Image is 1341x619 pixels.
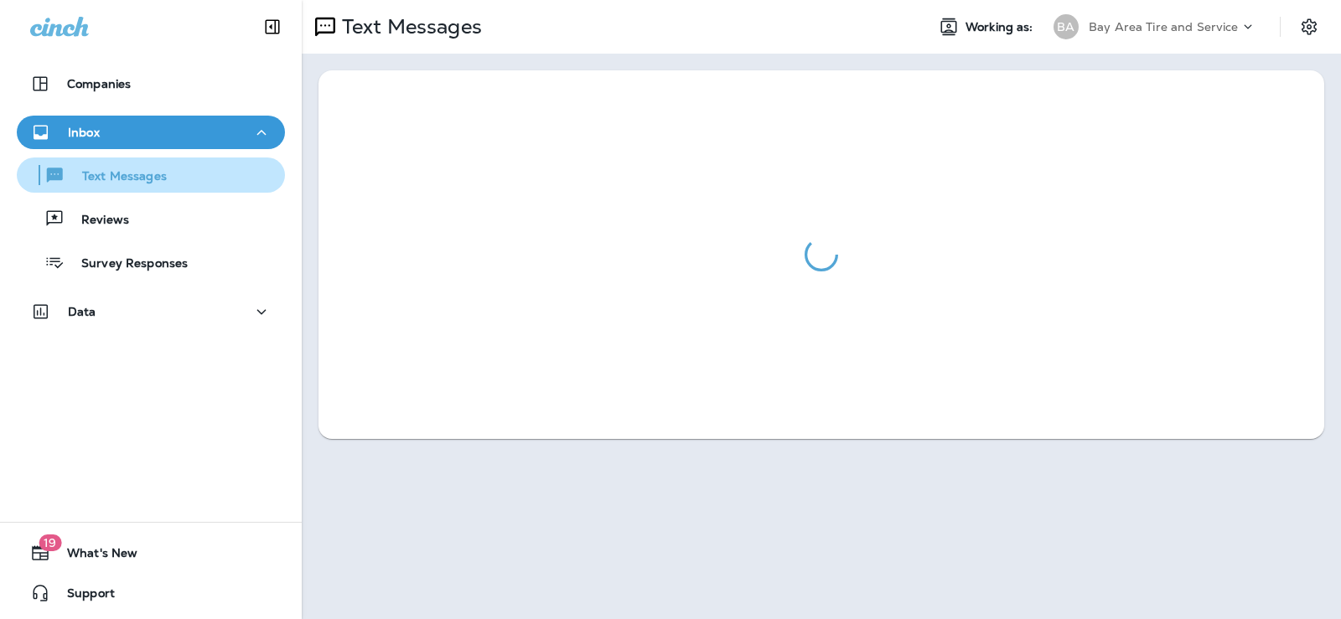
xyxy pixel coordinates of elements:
span: 19 [39,534,61,551]
button: Survey Responses [17,245,285,280]
button: Reviews [17,201,285,236]
p: Text Messages [335,14,482,39]
button: Settings [1294,12,1324,42]
p: Text Messages [65,169,167,185]
span: Working as: [966,20,1037,34]
span: What's New [50,546,137,566]
span: Support [50,586,115,606]
p: Data [68,305,96,318]
button: Inbox [17,116,285,149]
p: Companies [67,77,131,90]
button: 19What's New [17,536,285,570]
button: Companies [17,67,285,101]
p: Survey Responses [65,256,188,272]
p: Reviews [65,213,129,229]
button: Data [17,295,285,328]
button: Text Messages [17,157,285,193]
div: BA [1054,14,1079,39]
p: Inbox [68,126,100,139]
button: Collapse Sidebar [249,10,296,44]
p: Bay Area Tire and Service [1089,20,1239,34]
button: Support [17,576,285,610]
